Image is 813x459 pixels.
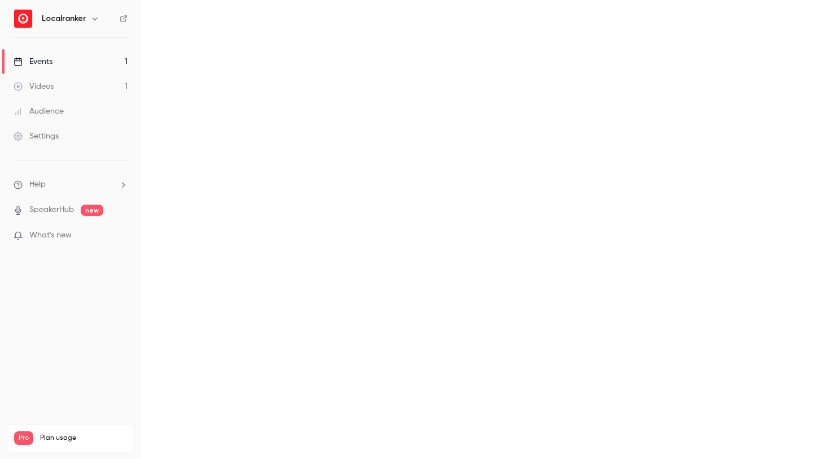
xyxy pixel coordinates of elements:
[29,204,74,216] a: SpeakerHub
[14,106,64,117] div: Audience
[14,131,59,142] div: Settings
[29,179,46,190] span: Help
[14,81,54,92] div: Videos
[42,13,86,24] h6: Localranker
[14,10,32,28] img: Localranker
[29,229,72,241] span: What's new
[81,205,103,216] span: new
[14,179,128,190] li: help-dropdown-opener
[40,434,127,443] span: Plan usage
[14,56,53,67] div: Events
[14,431,33,445] span: Pro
